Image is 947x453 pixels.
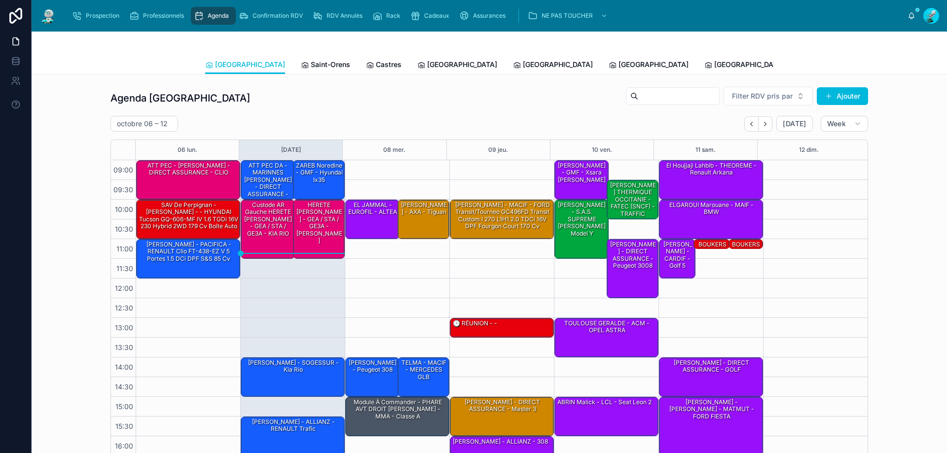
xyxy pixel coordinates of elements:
[208,12,229,20] span: Agenda
[39,8,57,24] img: App logo
[513,56,593,75] a: [GEOGRAPHIC_DATA]
[724,87,813,105] button: Select Button
[112,323,136,332] span: 13:00
[619,60,689,70] span: [GEOGRAPHIC_DATA]
[427,60,497,70] span: [GEOGRAPHIC_DATA]
[607,180,658,219] div: [PERSON_NAME] THERMIQUE OCCITANIE - FATEC (SNCF) - TRAFFIC
[556,398,653,407] div: ABRIN Malick - LCL - Seat leon 2
[310,7,369,25] a: RDV Annulés
[450,397,553,436] div: [PERSON_NAME] - DIRECT ASSURANCE - master 3
[607,240,658,298] div: [PERSON_NAME] - DIRECT ASSURANCE - Peugeot 3008
[253,12,303,20] span: Confirmation RDV
[241,200,294,258] div: Custode AR Gauche HERETE [PERSON_NAME] - GEA / STA / GE3A - KIA RIO
[661,201,762,217] div: ELGAROUI Marouane - MAIF - BMW
[117,119,168,129] h2: octobre 06 – 12
[112,205,136,213] span: 10:00
[366,56,401,75] a: Castres
[827,119,846,128] span: Week
[236,7,310,25] a: Confirmation RDV
[821,116,868,132] button: Week
[555,161,608,199] div: [PERSON_NAME] - GMF - Xsara [PERSON_NAME]
[346,397,449,436] div: Module à commander - PHARE AVT DROIT [PERSON_NAME] - MMA - classe A
[695,140,716,160] button: 11 sam.
[732,91,793,101] span: Filter RDV pris par
[523,60,593,70] span: [GEOGRAPHIC_DATA]
[695,240,729,271] div: BOUKERS Fatima - CIC - C4 PICASSO
[327,12,363,20] span: RDV Annulés
[243,358,344,375] div: [PERSON_NAME] - SOGESSUR - Kia rio
[817,87,868,105] a: Ajouter
[112,284,136,292] span: 12:00
[295,161,344,184] div: ZAREB Noredine - GMF - hyundai ix35
[69,7,126,25] a: Prospection
[347,398,448,421] div: Module à commander - PHARE AVT DROIT [PERSON_NAME] - MMA - classe A
[346,358,399,396] div: [PERSON_NAME] - Peugeot 308
[417,56,497,75] a: [GEOGRAPHIC_DATA]
[293,161,345,199] div: ZAREB Noredine - GMF - hyundai ix35
[346,200,399,239] div: EL JAMMAL - EUROFIL - ALTEA
[452,398,553,414] div: [PERSON_NAME] - DIRECT ASSURANCE - master 3
[293,200,345,258] div: HERETE [PERSON_NAME] - GEA / STA / GE3A - [PERSON_NAME]
[556,319,657,335] div: TOULOUSE GERALDE - ACM - OPEL ASTRA
[241,358,344,396] div: [PERSON_NAME] - SOGESSUR - Kia rio
[555,200,608,258] div: [PERSON_NAME] - S.A.S. SUPREME [PERSON_NAME] Model Y
[383,140,405,160] button: 08 mer.
[241,161,294,199] div: ATT PEC DA - MARINNES [PERSON_NAME] - DIRECT ASSURANCE - OPEL tigra
[659,200,763,239] div: ELGAROUI Marouane - MAIF - BMW
[143,12,184,20] span: Professionnels
[398,200,449,239] div: [PERSON_NAME] - AXA - Tiguan
[347,358,399,375] div: [PERSON_NAME] - Peugeot 308
[110,91,250,105] h1: Agenda [GEOGRAPHIC_DATA]
[112,343,136,351] span: 13:30
[488,140,508,160] button: 09 jeu.
[759,116,772,132] button: Next
[243,201,294,238] div: Custode AR Gauche HERETE [PERSON_NAME] - GEA / STA / GE3A - KIA RIO
[301,56,350,75] a: Saint-Orens
[661,240,694,271] div: [PERSON_NAME] - CARDIF - golf 5
[112,304,136,312] span: 12:30
[525,7,613,25] a: NE PAS TOUCHER
[386,12,401,20] span: Rack
[407,7,456,25] a: Cadeaux
[452,201,553,231] div: [PERSON_NAME] - MACIF - FORD Transit/Tourneo GC496FD Transit Custom I 270 L1H1 2.0 TDCi 16V DPF F...
[555,318,658,357] div: TOULOUSE GERALDE - ACM - OPEL ASTRA
[126,7,191,25] a: Professionnels
[452,437,549,446] div: [PERSON_NAME] - ALLIANZ - 308
[138,240,239,263] div: [PERSON_NAME] - PACIFICA - RENAULT Clio FT-438-EZ V 5 Portes 1.5 dCi DPF S&S 85 cv
[609,56,689,75] a: [GEOGRAPHIC_DATA]
[243,161,294,206] div: ATT PEC DA - MARINNES [PERSON_NAME] - DIRECT ASSURANCE - OPEL tigra
[450,200,553,239] div: [PERSON_NAME] - MACIF - FORD Transit/Tourneo GC496FD Transit Custom I 270 L1H1 2.0 TDCi 16V DPF F...
[112,442,136,450] span: 16:00
[311,60,350,70] span: Saint-Orens
[114,264,136,273] span: 11:30
[114,244,136,253] span: 11:00
[661,358,762,375] div: [PERSON_NAME] - DIRECT ASSURANCE - GOLF
[295,201,344,245] div: HERETE [PERSON_NAME] - GEA / STA / GE3A - [PERSON_NAME]
[776,116,812,132] button: [DATE]
[347,201,399,217] div: EL JAMMAL - EUROFIL - ALTEA
[376,60,401,70] span: Castres
[659,240,695,278] div: [PERSON_NAME] - CARDIF - golf 5
[704,56,784,75] a: [GEOGRAPHIC_DATA]
[714,60,784,70] span: [GEOGRAPHIC_DATA]
[473,12,506,20] span: Assurances
[609,240,658,271] div: [PERSON_NAME] - DIRECT ASSURANCE - Peugeot 3008
[243,418,344,434] div: [PERSON_NAME] - ALLIANZ - RENAULT Trafic
[659,161,763,199] div: El Houjjaji Lahbib - THEOREME - Renault Arkana
[137,240,240,278] div: [PERSON_NAME] - PACIFICA - RENAULT Clio FT-438-EZ V 5 Portes 1.5 dCi DPF S&S 85 cv
[452,319,498,328] div: 🕒 RÉUNION - -
[113,422,136,430] span: 15:30
[111,166,136,174] span: 09:00
[556,161,608,184] div: [PERSON_NAME] - GMF - Xsara [PERSON_NAME]
[659,358,763,396] div: [PERSON_NAME] - DIRECT ASSURANCE - GOLF
[112,383,136,391] span: 14:30
[215,60,285,70] span: [GEOGRAPHIC_DATA]
[556,201,608,238] div: [PERSON_NAME] - S.A.S. SUPREME [PERSON_NAME] Model Y
[661,398,762,421] div: [PERSON_NAME] - [PERSON_NAME] - MATMUT - FORD FIESTA
[281,140,301,160] button: [DATE]
[369,7,407,25] a: Rack
[555,397,658,436] div: ABRIN Malick - LCL - Seat leon 2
